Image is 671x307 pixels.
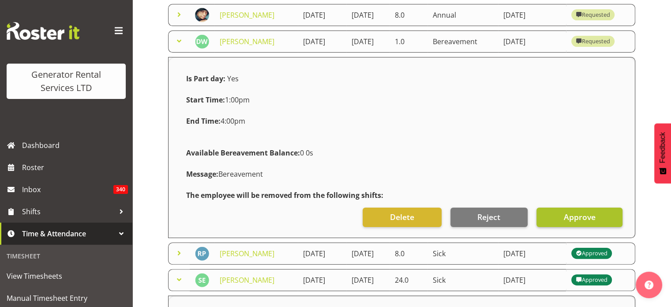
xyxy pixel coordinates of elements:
[7,22,79,40] img: Rosterit website logo
[220,10,274,20] a: [PERSON_NAME]
[659,132,667,163] span: Feedback
[390,4,427,26] td: 8.0
[186,95,250,105] span: 1:00pm
[22,161,128,174] span: Roster
[22,205,115,218] span: Shifts
[427,269,498,291] td: Sick
[220,249,274,258] a: [PERSON_NAME]
[181,142,622,163] div: 0 0s
[220,275,274,285] a: [PERSON_NAME]
[113,185,128,194] span: 340
[220,37,274,46] a: [PERSON_NAME]
[563,211,595,223] span: Approve
[195,34,209,49] img: daniel-watkinson6026.jpg
[346,30,390,53] td: [DATE]
[186,74,225,83] strong: Is Part day:
[2,247,130,265] div: Timesheet
[645,280,653,289] img: help-xxl-2.png
[477,211,500,223] span: Reject
[498,4,566,26] td: [DATE]
[195,246,209,261] img: ryan-paulsen3623.jpg
[427,30,498,53] td: Bereavement
[2,265,130,287] a: View Timesheets
[186,169,218,179] strong: Message:
[15,68,117,95] div: Generator Rental Services LTD
[7,292,126,305] span: Manual Timesheet Entry
[186,190,383,200] strong: The employee will be removed from the following shifts:
[186,116,221,126] strong: End Time:
[346,269,390,291] td: [DATE]
[186,95,225,105] strong: Start Time:
[363,208,441,227] button: Delete
[346,4,390,26] td: [DATE]
[498,269,566,291] td: [DATE]
[346,243,390,265] td: [DATE]
[390,269,427,291] td: 24.0
[298,243,346,265] td: [DATE]
[427,243,498,265] td: Sick
[427,4,498,26] td: Annual
[22,183,113,196] span: Inbox
[186,148,300,158] strong: Available Bereavement Balance:
[576,275,607,285] div: Approved
[298,4,346,26] td: [DATE]
[450,208,528,227] button: Reject
[195,8,209,22] img: caleb-phillipsa4a316e2ef29cab6356cc7a40f04045f.png
[7,269,126,283] span: View Timesheets
[390,211,414,223] span: Delete
[390,30,427,53] td: 1.0
[390,243,427,265] td: 8.0
[576,248,607,259] div: Approved
[227,74,239,83] span: Yes
[186,116,245,126] span: 4:00pm
[576,36,610,47] div: Requested
[498,243,566,265] td: [DATE]
[298,30,346,53] td: [DATE]
[22,139,128,152] span: Dashboard
[195,273,209,287] img: simon-earney4198.jpg
[181,163,622,185] div: Bereavement
[654,123,671,183] button: Feedback - Show survey
[298,269,346,291] td: [DATE]
[22,227,115,240] span: Time & Attendance
[498,30,566,53] td: [DATE]
[576,10,610,20] div: Requested
[536,208,622,227] button: Approve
